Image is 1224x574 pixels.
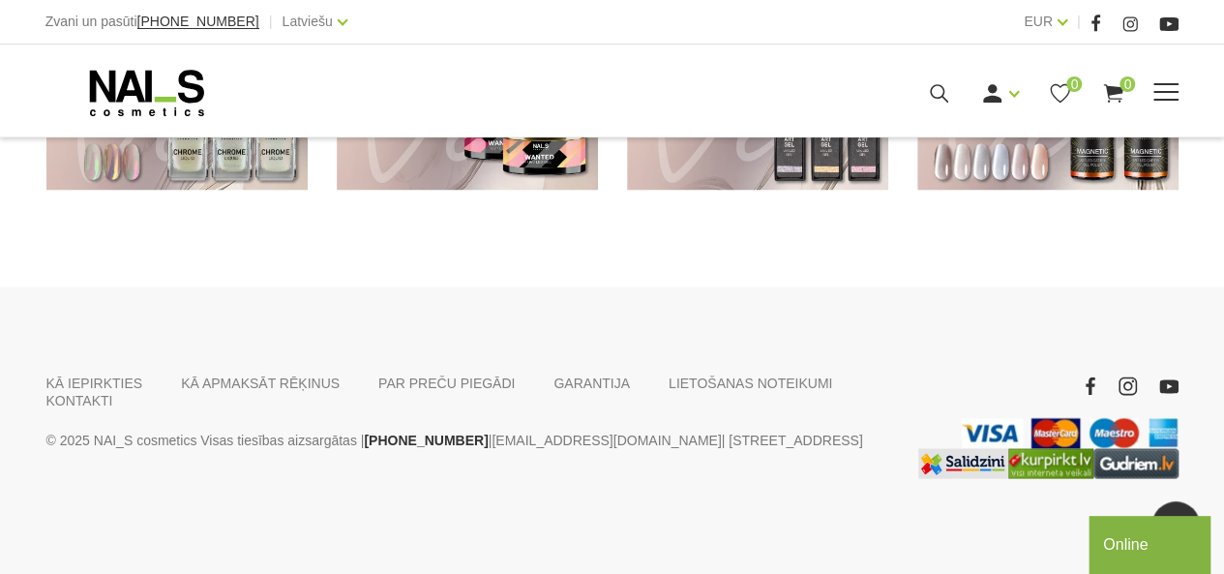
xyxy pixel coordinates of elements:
[1093,448,1179,478] a: https://www.gudriem.lv/veikali/lv
[1101,81,1125,106] a: 0
[492,428,721,451] a: [EMAIL_ADDRESS][DOMAIN_NAME]
[1008,448,1093,478] img: Lielākais Latvijas interneta veikalu preču meklētājs
[1089,512,1214,574] iframe: chat widget
[669,374,832,391] a: LIETOŠANAS NOTEIKUMI
[364,428,488,451] a: [PHONE_NUMBER]
[181,374,340,391] a: KĀ APMAKSĀT RĒĶINUS
[1048,81,1072,106] a: 0
[283,10,333,33] a: Latviešu
[1066,76,1082,92] span: 0
[46,391,113,408] a: KONTAKTI
[45,10,259,34] div: Zvani un pasūti
[269,10,273,34] span: |
[378,374,515,391] a: PAR PREČU PIEGĀDI
[1120,76,1135,92] span: 0
[137,15,259,29] a: [PHONE_NUMBER]
[137,14,259,29] span: [PHONE_NUMBER]
[1024,10,1053,33] a: EUR
[1077,10,1081,34] span: |
[553,374,630,391] a: GARANTIJA
[1093,448,1179,478] img: www.gudriem.lv/veikali/lv
[46,374,143,391] a: KĀ IEPIRKTIES
[46,428,888,451] p: © 2025 NAI_S cosmetics Visas tiesības aizsargātas | | | [STREET_ADDRESS]
[918,448,1008,478] img: Labākā cena interneta veikalos - Samsung, Cena, iPhone, Mobilie telefoni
